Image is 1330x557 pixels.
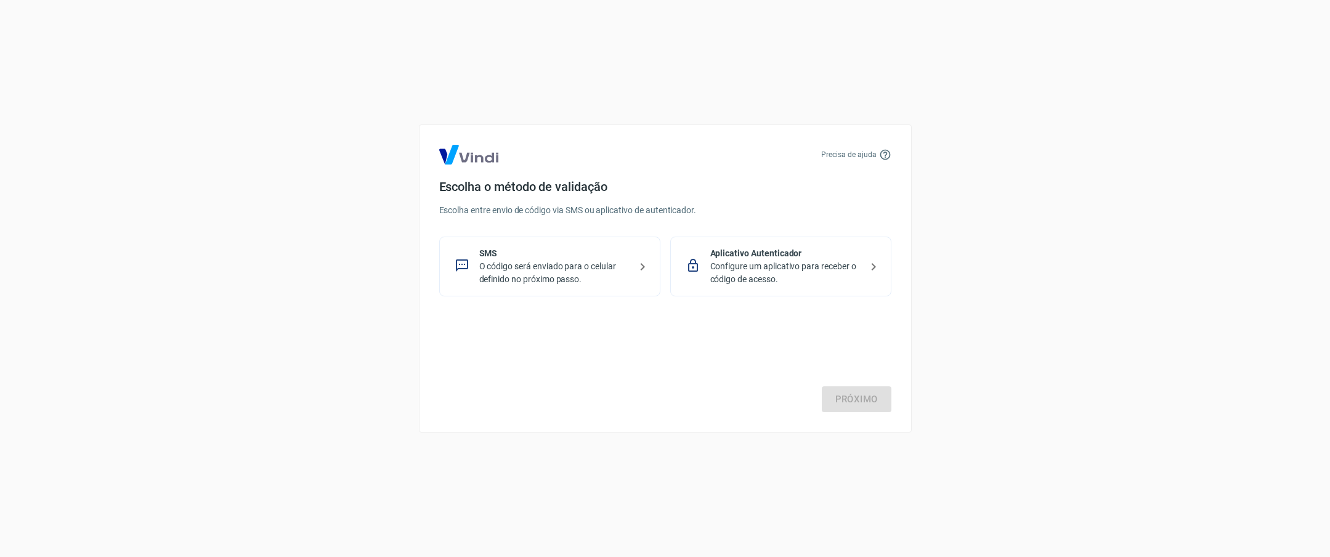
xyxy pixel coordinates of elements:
[439,179,891,194] h4: Escolha o método de validação
[710,247,861,260] p: Aplicativo Autenticador
[439,237,660,296] div: SMSO código será enviado para o celular definido no próximo passo.
[670,237,891,296] div: Aplicativo AutenticadorConfigure um aplicativo para receber o código de acesso.
[479,247,630,260] p: SMS
[439,145,498,165] img: Logo Vind
[439,204,891,217] p: Escolha entre envio de código via SMS ou aplicativo de autenticador.
[821,149,876,160] p: Precisa de ajuda
[710,260,861,286] p: Configure um aplicativo para receber o código de acesso.
[479,260,630,286] p: O código será enviado para o celular definido no próximo passo.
